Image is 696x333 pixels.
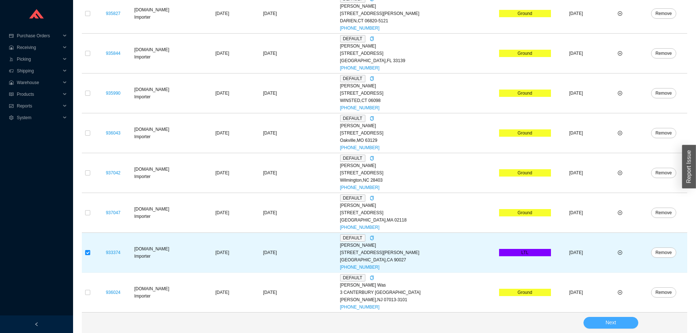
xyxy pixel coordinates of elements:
td: [DATE] [552,193,600,233]
div: Copy [370,75,374,82]
button: Remove [651,247,676,258]
a: 935990 [106,91,121,96]
td: [DATE] [552,273,600,313]
td: [DATE] [197,193,248,233]
div: [DATE] [249,90,291,97]
span: Remove [655,10,672,17]
div: [PERSON_NAME] [340,82,496,90]
td: [DATE] [197,153,248,193]
div: [DATE] [249,289,291,296]
button: Remove [651,8,676,19]
td: [DATE] [552,153,600,193]
a: [PHONE_NUMBER] [340,304,380,310]
a: 936024 [106,290,121,295]
div: Ground [499,10,551,17]
a: 937042 [106,170,121,175]
a: 935827 [106,11,121,16]
span: Warehouse [17,77,61,88]
div: Wilmington , NC 28403 [340,177,496,184]
td: [DATE] [552,73,600,113]
span: left [34,322,39,326]
div: [DOMAIN_NAME] Importer [134,126,195,140]
a: 936043 [106,130,121,136]
button: Remove [651,88,676,98]
div: [PERSON_NAME] [340,3,496,10]
div: [STREET_ADDRESS] [340,169,496,177]
td: [DATE] [552,233,600,273]
span: plus-circle [618,250,622,255]
span: plus-circle [618,91,622,95]
a: 935844 [106,51,121,56]
span: DEFAULT [340,115,365,122]
div: [GEOGRAPHIC_DATA] , MA 02118 [340,216,496,224]
span: copy [370,116,374,121]
div: [DATE] [249,209,291,216]
td: [DATE] [552,34,600,73]
div: Ground [499,209,551,216]
div: [GEOGRAPHIC_DATA] , FL 33139 [340,57,496,64]
a: [PHONE_NUMBER] [340,265,380,270]
div: [DOMAIN_NAME] Importer [134,86,195,101]
span: Receiving [17,42,61,53]
span: plus-circle [618,51,622,56]
span: Next [605,318,616,327]
div: [PERSON_NAME] [340,242,496,249]
div: [DOMAIN_NAME] Importer [134,245,195,260]
div: Ground [499,169,551,177]
button: Remove [651,168,676,178]
td: [DATE] [552,113,600,153]
span: System [17,112,61,124]
div: [DOMAIN_NAME] Importer [134,205,195,220]
div: [DOMAIN_NAME] Importer [134,6,195,21]
button: Remove [651,128,676,138]
div: [PERSON_NAME] [340,162,496,169]
span: Reports [17,100,61,112]
span: copy [370,76,374,81]
div: [PERSON_NAME] [340,122,496,129]
div: Ground [499,90,551,97]
div: [DOMAIN_NAME] Importer [134,166,195,180]
span: credit-card [9,34,14,38]
div: [DATE] [249,50,291,57]
a: [PHONE_NUMBER] [340,185,380,190]
div: [STREET_ADDRESS] [340,50,496,57]
div: [STREET_ADDRESS][PERSON_NAME] [340,249,496,256]
span: plus-circle [618,131,622,135]
div: Ground [499,289,551,296]
td: [DATE] [197,34,248,73]
td: [DATE] [197,233,248,273]
a: 937047 [106,210,121,215]
div: [GEOGRAPHIC_DATA] , CA 90027 [340,256,496,264]
span: Remove [655,129,672,137]
button: Remove [651,208,676,218]
span: Remove [655,289,672,296]
div: Copy [370,274,374,281]
div: [DOMAIN_NAME] Importer [134,46,195,61]
td: [DATE] [197,113,248,153]
span: Remove [655,209,672,216]
div: [PERSON_NAME] , NJ 07013-3101 [340,296,496,303]
span: DEFAULT [340,75,365,82]
td: [DATE] [197,273,248,313]
div: Ground [499,129,551,137]
a: [PHONE_NUMBER] [340,145,380,150]
div: Copy [370,115,374,122]
div: DARIEN , CT 06820-5121 [340,17,496,24]
span: Remove [655,249,672,256]
div: [DOMAIN_NAME] Importer [134,285,195,300]
div: [PERSON_NAME] [340,42,496,50]
button: Remove [651,287,676,298]
a: [PHONE_NUMBER] [340,26,380,31]
div: Copy [370,35,374,42]
a: [PHONE_NUMBER] [340,105,380,110]
div: [DATE] [249,249,291,256]
div: WINSTED , CT 06098 [340,97,496,104]
div: LTL [499,249,551,256]
div: [STREET_ADDRESS] [340,129,496,137]
div: Oakville , MO 63129 [340,137,496,144]
div: Copy [370,194,374,202]
div: Ground [499,50,551,57]
span: Products [17,88,61,100]
span: Purchase Orders [17,30,61,42]
td: [DATE] [197,73,248,113]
